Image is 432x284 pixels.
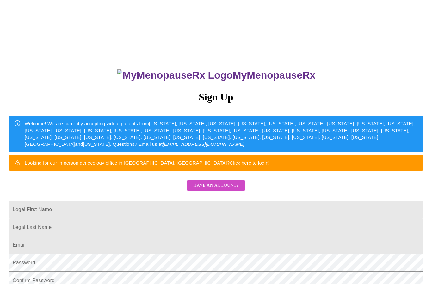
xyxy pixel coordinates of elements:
div: Looking for our in person gynecology office in [GEOGRAPHIC_DATA], [GEOGRAPHIC_DATA]? [25,157,270,169]
div: Welcome! We are currently accepting virtual patients from [US_STATE], [US_STATE], [US_STATE], [US... [25,118,418,150]
a: Have an account? [185,187,246,192]
a: Click here to login! [230,160,270,165]
h3: Sign Up [9,91,423,103]
span: Have an account? [193,182,238,190]
button: Have an account? [187,180,245,191]
em: [EMAIL_ADDRESS][DOMAIN_NAME] [163,141,244,147]
h3: MyMenopauseRx [10,69,423,81]
img: MyMenopauseRx Logo [117,69,232,81]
